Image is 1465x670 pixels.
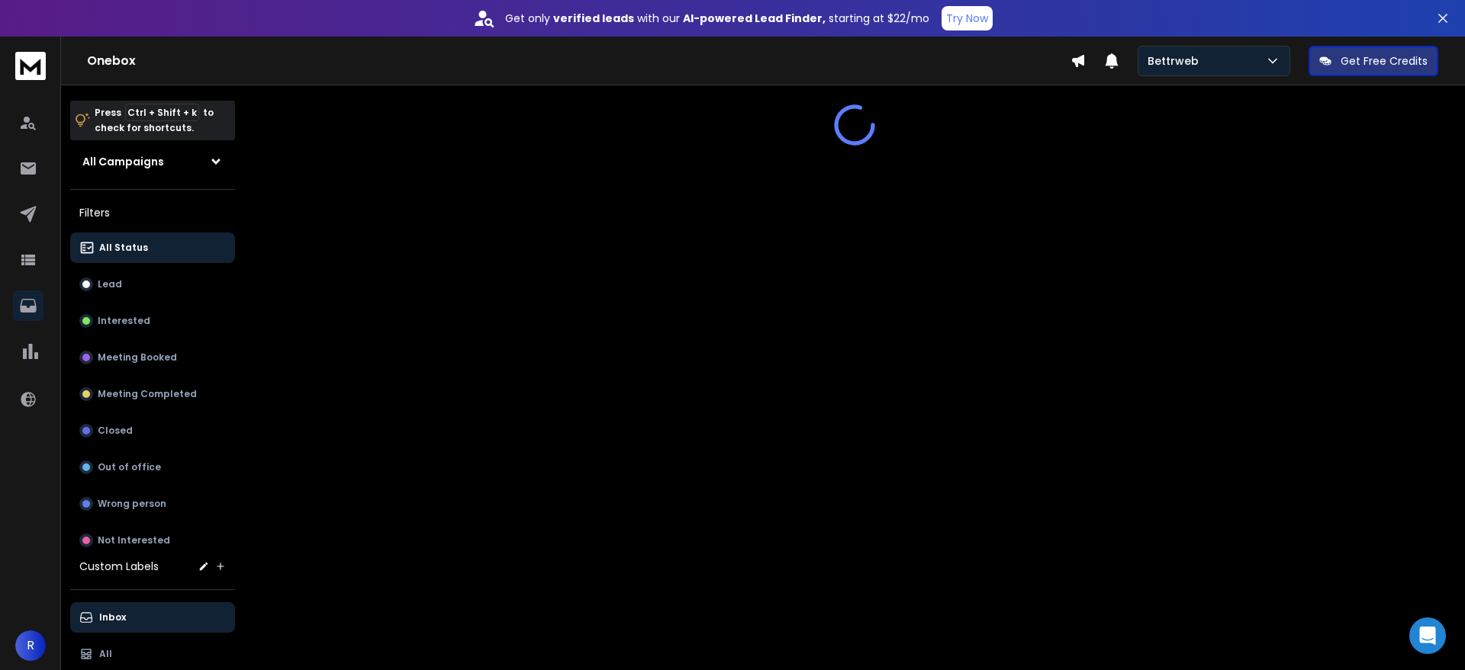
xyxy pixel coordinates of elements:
[70,379,235,409] button: Meeting Completed
[70,342,235,373] button: Meeting Booked
[1148,53,1205,69] p: Bettrweb
[1341,53,1428,69] p: Get Free Credits
[15,630,46,661] button: R
[942,6,993,30] button: Try Now
[70,146,235,177] button: All Campaigns
[70,489,235,519] button: Wrong person
[15,52,46,80] img: logo
[946,11,988,26] p: Try Now
[99,242,148,254] p: All Status
[70,602,235,633] button: Inbox
[98,425,133,437] p: Closed
[99,648,112,660] p: All
[1409,617,1446,654] div: Open Intercom Messenger
[125,104,199,121] span: Ctrl + Shift + k
[87,52,1071,70] h1: Onebox
[70,452,235,482] button: Out of office
[70,202,235,223] h3: Filters
[98,388,197,400] p: Meeting Completed
[1309,46,1438,76] button: Get Free Credits
[79,559,159,574] h3: Custom Labels
[98,315,150,327] p: Interested
[683,11,826,26] strong: AI-powered Lead Finder,
[99,611,126,624] p: Inbox
[70,415,235,446] button: Closed
[553,11,634,26] strong: verified leads
[70,232,235,263] button: All Status
[505,11,929,26] p: Get only with our starting at $22/mo
[98,278,122,290] p: Lead
[70,269,235,300] button: Lead
[82,154,164,169] h1: All Campaigns
[98,351,177,364] p: Meeting Booked
[98,461,161,473] p: Out of office
[70,639,235,669] button: All
[98,534,170,547] p: Not Interested
[70,525,235,556] button: Not Interested
[95,105,214,136] p: Press to check for shortcuts.
[98,498,166,510] p: Wrong person
[70,306,235,336] button: Interested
